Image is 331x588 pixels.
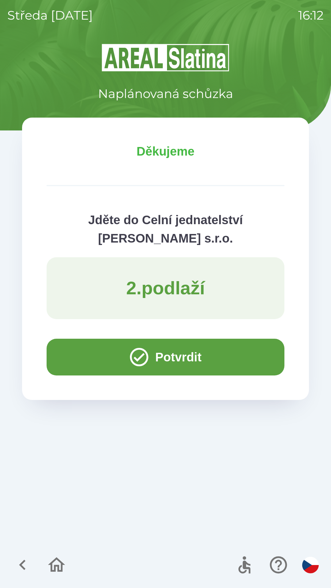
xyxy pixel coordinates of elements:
[126,277,205,300] p: 2 . podlaží
[302,557,319,573] img: cs flag
[98,85,233,103] p: Naplánovaná schůzka
[47,211,284,247] p: Jděte do Celní jednatelství [PERSON_NAME] s.r.o.
[47,142,284,160] p: Děkujeme
[7,6,93,24] p: středa [DATE]
[22,43,309,72] img: Logo
[298,6,324,24] p: 16:12
[47,339,284,375] button: Potvrdit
